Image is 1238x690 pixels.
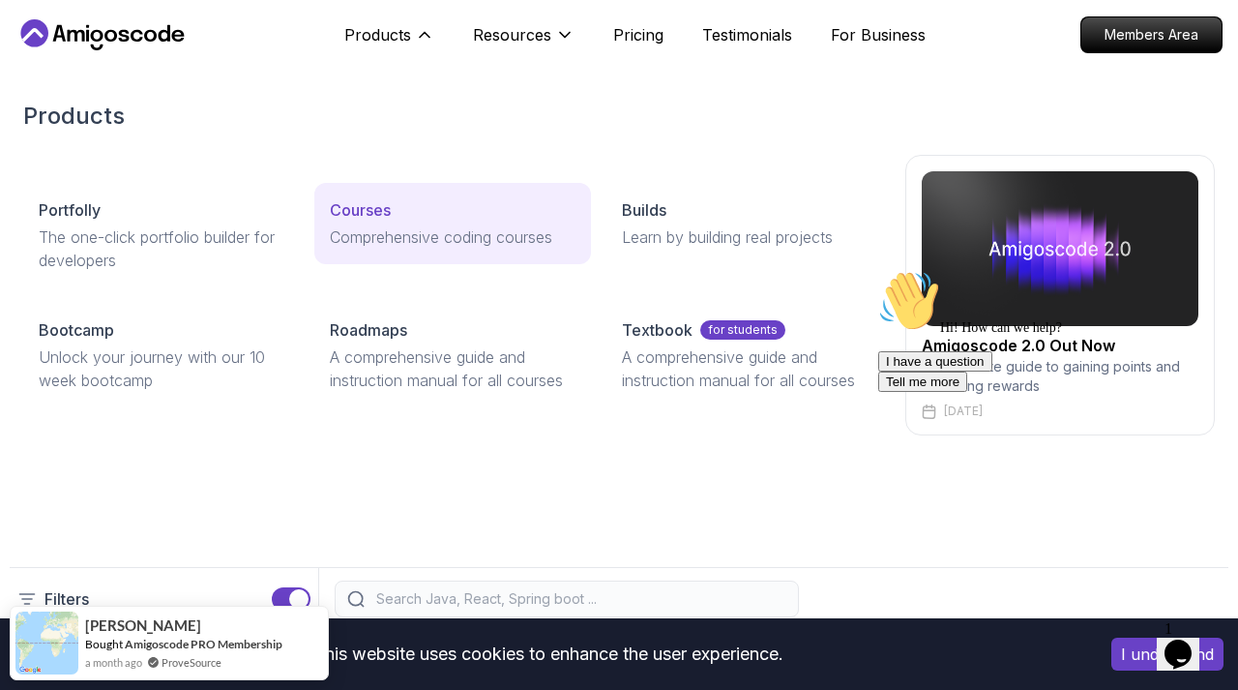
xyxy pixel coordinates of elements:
p: Unlock your journey with our 10 week bootcamp [39,345,283,392]
a: For Business [831,23,926,46]
p: Portfolly [39,198,101,222]
img: :wave: [8,8,70,70]
img: provesource social proof notification image [15,612,78,675]
p: Builds [622,198,666,222]
input: Search Java, React, Spring boot ... [372,589,786,609]
h2: Products [23,101,1215,132]
span: [PERSON_NAME] [85,617,201,634]
div: 👋Hi! How can we help?I have a questionTell me more [8,8,356,130]
span: Hi! How can we help? [8,58,192,73]
p: Members Area [1081,17,1222,52]
a: Textbookfor studentsA comprehensive guide and instruction manual for all courses [606,303,882,407]
a: RoadmapsA comprehensive guide and instruction manual for all courses [314,303,590,407]
a: amigoscode 2.0Amigoscode 2.0 Out NowThe Ultimate guide to gaining points and unlocking rewards[DATE] [905,155,1215,435]
span: a month ago [85,654,142,671]
a: PortfollyThe one-click portfolio builder for developers [23,183,299,287]
img: amigoscode 2.0 [922,171,1198,326]
p: The one-click portfolio builder for developers [39,225,283,272]
a: Pricing [613,23,663,46]
a: ProveSource [162,654,221,671]
a: Members Area [1080,16,1223,53]
p: Products [344,23,411,46]
button: Products [344,23,434,62]
a: Amigoscode PRO Membership [125,637,282,651]
p: A comprehensive guide and instruction manual for all courses [330,345,575,392]
iframe: chat widget [1157,613,1219,671]
p: Bootcamp [39,318,114,342]
button: Accept cookies [1111,638,1223,671]
button: Resources [473,23,575,62]
p: Resources [473,23,551,46]
p: Courses [330,198,391,222]
p: A comprehensive guide and instruction manual for all courses [622,345,867,392]
button: Tell me more [8,109,97,130]
button: I have a question [8,89,122,109]
iframe: chat widget [870,262,1219,603]
div: This website uses cookies to enhance the user experience. [15,633,1082,675]
p: Filters [44,587,89,611]
p: Comprehensive coding courses [330,225,575,249]
a: BuildsLearn by building real projects [606,183,882,264]
a: CoursesComprehensive coding courses [314,183,590,264]
a: BootcampUnlock your journey with our 10 week bootcamp [23,303,299,407]
p: Roadmaps [330,318,407,342]
p: Learn by building real projects [622,225,867,249]
p: for students [700,320,785,340]
span: Bought [85,637,123,651]
a: Testimonials [702,23,792,46]
p: Textbook [622,318,693,342]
